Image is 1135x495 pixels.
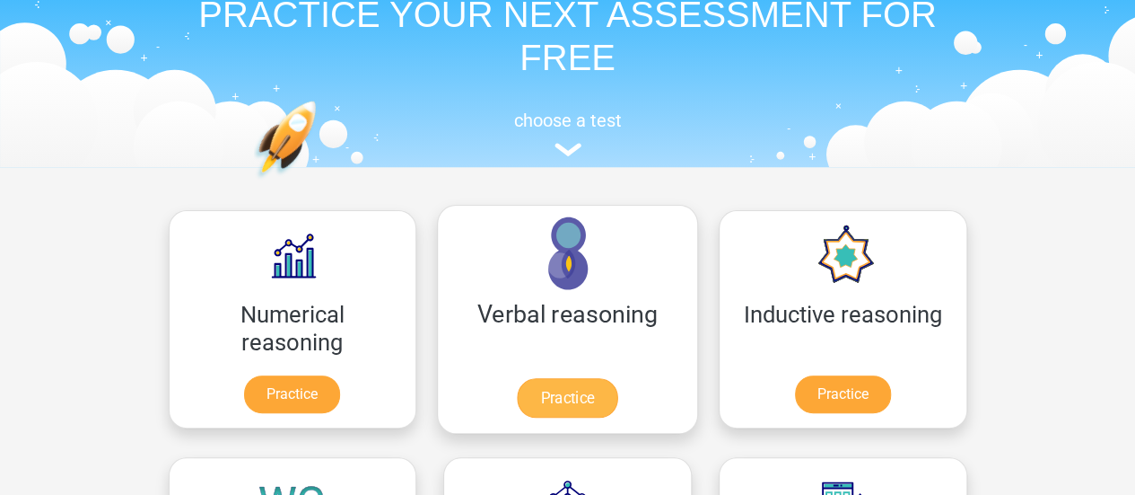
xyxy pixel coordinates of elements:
[254,101,386,263] img: practice
[517,378,617,418] a: Practice
[155,110,981,157] a: choose a test
[795,376,891,413] a: Practice
[244,376,340,413] a: Practice
[554,143,581,156] img: assessment
[155,110,981,131] h5: choose a test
